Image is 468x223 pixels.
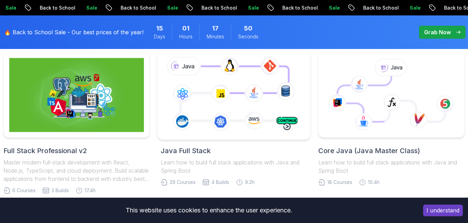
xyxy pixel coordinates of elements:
p: Learn how to build full stack applications with Java and Spring Boot [318,158,465,175]
a: Full Stack Professional v2Full Stack Professional v2Master modern full-stack development with Rea... [3,52,150,194]
p: Sale [241,4,263,11]
p: 🔥 Back to School Sale - Our best prices of the year! [4,28,144,36]
span: Seconds [238,33,258,40]
h2: Core Java (Java Master Class) [318,146,465,156]
p: Grab Now [424,28,451,36]
p: Sale [160,4,182,11]
h2: Java Full Stack [161,146,307,156]
span: 4 Builds [211,179,229,186]
a: Java Full StackLearn how to build full stack applications with Java and Spring Boot29 Courses4 Bu... [161,52,307,186]
span: 1 Hours [182,24,189,33]
span: 3 Builds [51,187,69,194]
span: 9.2h [245,179,255,186]
p: Learn how to build full stack applications with Java and Spring Boot [161,158,307,175]
p: Back to School [356,4,403,11]
span: 10.4h [368,179,380,186]
span: Days [154,33,165,40]
p: Sale [79,4,101,11]
p: Master modern full-stack development with React, Node.js, TypeScript, and cloud deployment. Build... [3,158,150,183]
span: 6 Courses [12,187,36,194]
p: Back to School [33,4,79,11]
span: 17 Minutes [212,24,219,33]
p: Sale [322,4,344,11]
a: Core Java (Java Master Class)Learn how to build full stack applications with Java and Spring Boot... [318,52,465,186]
h2: Full Stack Professional v2 [3,146,150,156]
span: 17.4h [85,187,96,194]
p: Back to School [275,4,322,11]
div: This website uses cookies to enhance the user experience. [5,203,413,218]
p: Back to School [194,4,241,11]
p: Sale [403,4,424,11]
span: Hours [179,33,193,40]
span: 29 Courses [170,179,196,186]
span: Minutes [207,33,224,40]
span: 15 Days [156,24,163,33]
span: 18 Courses [327,179,352,186]
span: 50 Seconds [244,24,253,33]
img: Full Stack Professional v2 [9,58,144,132]
p: Back to School [113,4,160,11]
button: Accept cookies [423,205,463,216]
